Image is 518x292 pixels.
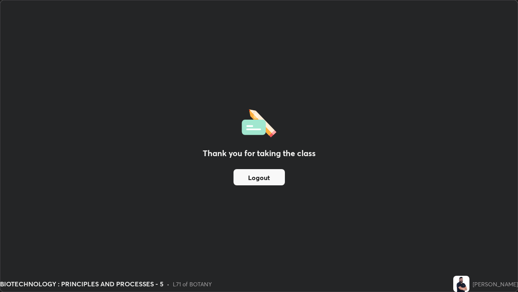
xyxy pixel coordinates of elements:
h2: Thank you for taking the class [203,147,316,159]
div: • [167,280,170,288]
div: L71 of BOTANY [173,280,212,288]
img: offlineFeedback.1438e8b3.svg [242,107,276,137]
div: [PERSON_NAME] [473,280,518,288]
button: Logout [234,169,285,185]
img: d98aa69fbffa4e468a8ec30e0ca3030a.jpg [453,276,469,292]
